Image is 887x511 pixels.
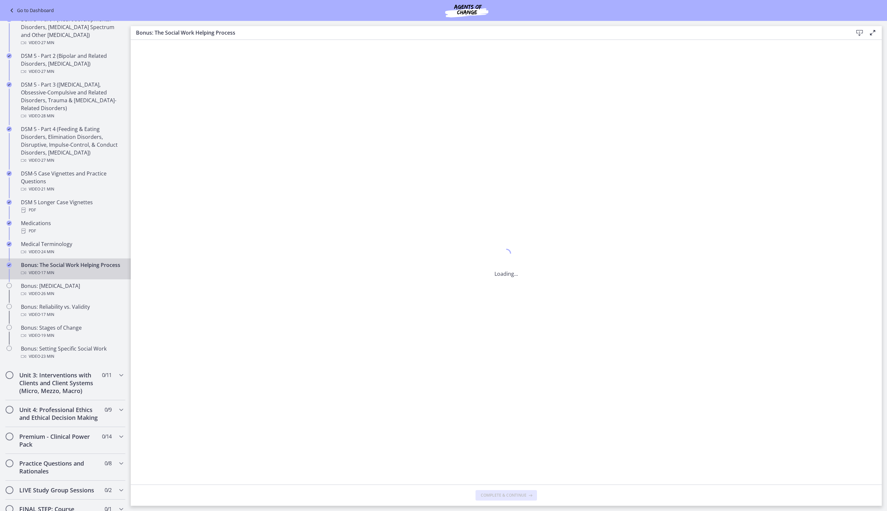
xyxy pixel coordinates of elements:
[21,112,123,120] div: Video
[21,324,123,339] div: Bonus: Stages of Change
[40,311,54,319] span: · 17 min
[476,490,537,501] button: Complete & continue
[105,406,111,414] span: 0 / 9
[21,269,123,277] div: Video
[494,270,518,278] p: Loading...
[21,125,123,164] div: DSM 5 - Part 4 (Feeding & Eating Disorders, Elimination Disorders, Disruptive, Impulse-Control, &...
[40,112,54,120] span: · 28 min
[481,493,527,498] span: Complete & continue
[8,7,54,14] a: Go to Dashboard
[40,290,54,298] span: · 26 min
[21,261,123,277] div: Bonus: The Social Work Helping Process
[7,241,12,247] i: Completed
[40,248,54,256] span: · 24 min
[21,227,123,235] div: PDF
[21,332,123,339] div: Video
[7,53,12,58] i: Completed
[19,433,99,448] h2: Premium - Clinical Power Pack
[40,68,54,75] span: · 27 min
[7,126,12,132] i: Completed
[21,15,123,47] div: DSM 5 - Part 1 (Neurodevelopmental Disorders, [MEDICAL_DATA] Spectrum and Other [MEDICAL_DATA])
[19,371,99,395] h2: Unit 3: Interventions with Clients and Client Systems (Micro, Mezzo, Macro)
[21,290,123,298] div: Video
[21,303,123,319] div: Bonus: Reliability vs. Validity
[21,311,123,319] div: Video
[21,198,123,214] div: DSM 5 Longer Case Vignettes
[136,29,843,37] h3: Bonus: The Social Work Helping Process
[427,3,506,18] img: Agents of Change
[102,433,111,440] span: 0 / 14
[21,240,123,256] div: Medical Terminology
[21,282,123,298] div: Bonus: [MEDICAL_DATA]
[40,353,54,360] span: · 23 min
[21,353,123,360] div: Video
[7,200,12,205] i: Completed
[7,221,12,226] i: Completed
[105,459,111,467] span: 0 / 8
[21,219,123,235] div: Medications
[21,157,123,164] div: Video
[40,39,54,47] span: · 27 min
[21,248,123,256] div: Video
[21,185,123,193] div: Video
[21,81,123,120] div: DSM 5 - Part 3 ([MEDICAL_DATA], Obsessive-Compulsive and Related Disorders, Trauma & [MEDICAL_DAT...
[19,486,99,494] h2: LIVE Study Group Sessions
[21,345,123,360] div: Bonus: Setting Specific Social Work
[494,247,518,262] div: 1
[40,269,54,277] span: · 17 min
[102,371,111,379] span: 0 / 11
[19,459,99,475] h2: Practice Questions and Rationales
[7,262,12,268] i: Completed
[7,82,12,87] i: Completed
[19,406,99,421] h2: Unit 4: Professional Ethics and Ethical Decision Making
[105,486,111,494] span: 0 / 2
[7,171,12,176] i: Completed
[40,157,54,164] span: · 27 min
[21,39,123,47] div: Video
[40,332,54,339] span: · 19 min
[21,170,123,193] div: DSM-5 Case Vignettes and Practice Questions
[21,206,123,214] div: PDF
[40,185,54,193] span: · 21 min
[21,52,123,75] div: DSM 5 - Part 2 (Bipolar and Related Disorders, [MEDICAL_DATA])
[21,68,123,75] div: Video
